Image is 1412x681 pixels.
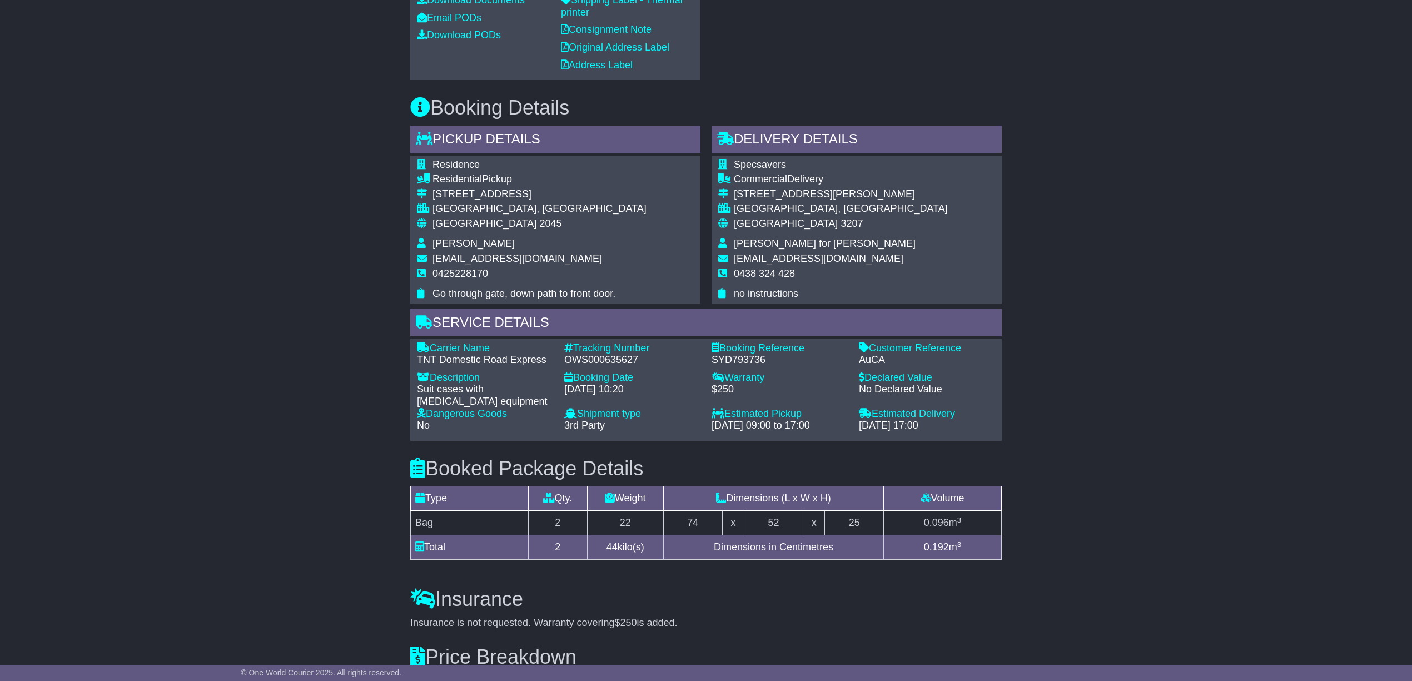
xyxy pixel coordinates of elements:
div: [GEOGRAPHIC_DATA], [GEOGRAPHIC_DATA] [734,203,948,215]
span: 0.192 [924,541,949,553]
span: Residence [432,159,480,170]
div: [STREET_ADDRESS][PERSON_NAME] [734,188,948,201]
span: [PERSON_NAME] [432,238,515,249]
div: Booking Date [564,372,700,384]
td: 22 [587,511,663,535]
span: [GEOGRAPHIC_DATA] [734,218,838,229]
span: © One World Courier 2025. All rights reserved. [241,668,401,677]
div: TNT Domestic Road Express [417,354,553,366]
h3: Booking Details [410,97,1002,119]
td: x [803,511,824,535]
div: Shipment type [564,408,700,420]
div: Carrier Name [417,342,553,355]
a: Download PODs [417,29,501,41]
td: Weight [587,486,663,511]
h3: Price Breakdown [410,646,1002,668]
span: Residential [432,173,482,185]
span: No [417,420,430,431]
td: x [722,511,744,535]
div: Insurance is not requested. Warranty covering is added. [410,617,1002,629]
div: Tracking Number [564,342,700,355]
h3: Insurance [410,588,1002,610]
div: Customer Reference [859,342,995,355]
td: 2 [528,511,587,535]
span: 3207 [841,218,863,229]
td: Bag [411,511,529,535]
td: Dimensions in Centimetres [663,535,883,560]
div: Service Details [410,309,1002,339]
td: m [884,535,1002,560]
sup: 3 [957,516,962,524]
div: [DATE] 17:00 [859,420,995,432]
a: Address Label [561,59,633,71]
td: 25 [825,511,884,535]
div: [STREET_ADDRESS] [432,188,647,201]
a: Consignment Note [561,24,652,35]
div: Delivery Details [712,126,1002,156]
a: Email PODs [417,12,481,23]
span: 0425228170 [432,268,488,279]
td: kilo(s) [587,535,663,560]
td: Type [411,486,529,511]
h3: Booked Package Details [410,458,1002,480]
span: Specsavers [734,159,786,170]
div: Dangerous Goods [417,408,553,420]
span: 2045 [539,218,561,229]
td: Total [411,535,529,560]
div: Description [417,372,553,384]
div: Pickup [432,173,647,186]
span: Commercial [734,173,787,185]
div: OWS000635627 [564,354,700,366]
span: [EMAIL_ADDRESS][DOMAIN_NAME] [432,253,602,264]
div: AuCA [859,354,995,366]
span: [EMAIL_ADDRESS][DOMAIN_NAME] [734,253,903,264]
td: 52 [744,511,803,535]
div: Delivery [734,173,948,186]
td: Qty. [528,486,587,511]
div: Estimated Delivery [859,408,995,420]
span: [PERSON_NAME] for [PERSON_NAME] [734,238,916,249]
span: 0.096 [924,517,949,528]
a: Original Address Label [561,42,669,53]
div: Estimated Pickup [712,408,848,420]
td: 74 [663,511,722,535]
div: [GEOGRAPHIC_DATA], [GEOGRAPHIC_DATA] [432,203,647,215]
td: 2 [528,535,587,560]
sup: 3 [957,540,962,549]
div: No Declared Value [859,384,995,396]
span: 3rd Party [564,420,605,431]
div: Declared Value [859,372,995,384]
div: $250 [712,384,848,396]
div: [DATE] 10:20 [564,384,700,396]
div: Suit cases with [MEDICAL_DATA] equipment [417,384,553,407]
div: SYD793736 [712,354,848,366]
td: m [884,511,1002,535]
div: Booking Reference [712,342,848,355]
span: 0438 324 428 [734,268,795,279]
span: $250 [615,617,637,628]
td: Dimensions (L x W x H) [663,486,883,511]
span: Go through gate, down path to front door. [432,288,615,299]
span: no instructions [734,288,798,299]
div: Pickup Details [410,126,700,156]
td: Volume [884,486,1002,511]
div: Warranty [712,372,848,384]
div: [DATE] 09:00 to 17:00 [712,420,848,432]
span: [GEOGRAPHIC_DATA] [432,218,536,229]
span: 44 [606,541,618,553]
